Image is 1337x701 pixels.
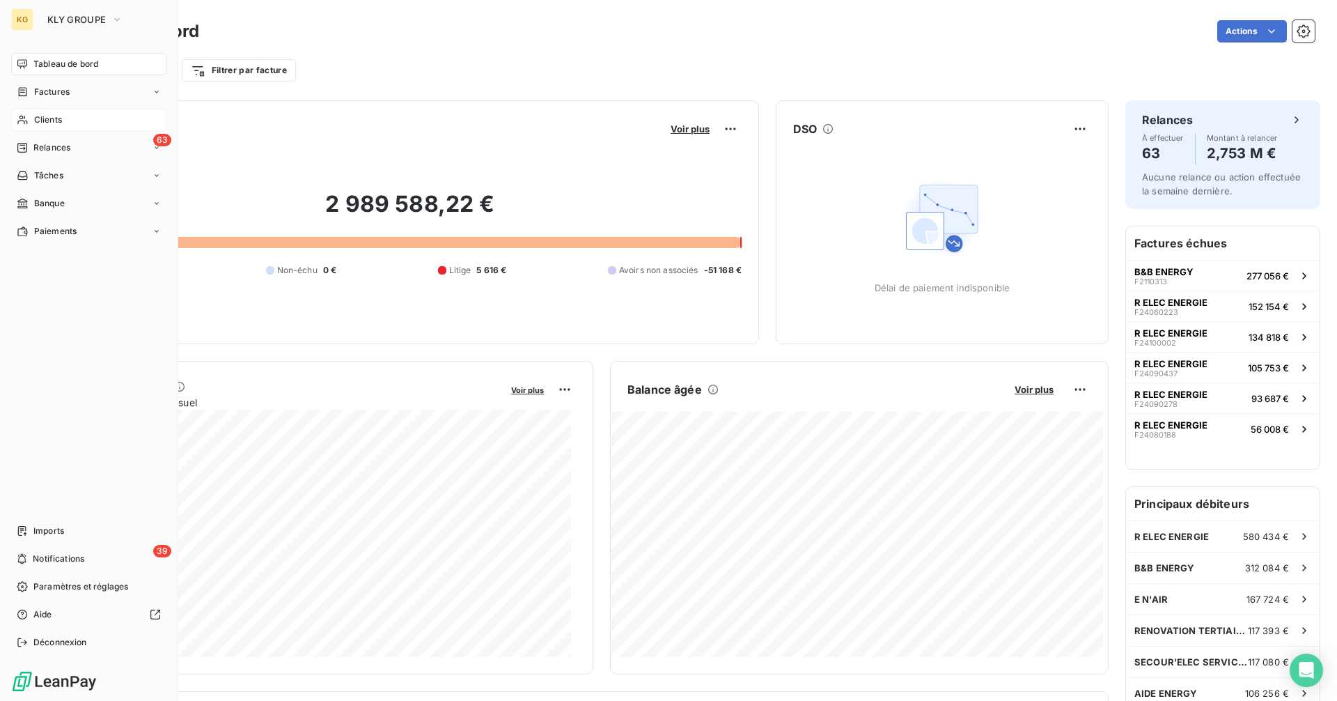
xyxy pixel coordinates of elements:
span: 39 [153,545,171,557]
span: RENOVATION TERTIAIRE SERVICE [1134,625,1248,636]
span: Paramètres et réglages [33,580,128,593]
span: Tableau de bord [33,58,98,70]
span: 277 056 € [1246,270,1289,282]
span: Clients [34,114,62,126]
span: Montant à relancer [1207,134,1278,142]
span: Litige [449,264,471,277]
span: À effectuer [1142,134,1184,142]
span: F24080188 [1134,431,1176,439]
button: Filtrer par facture [182,59,296,82]
span: -51 168 € [704,264,742,277]
span: F24100002 [1134,339,1176,347]
span: B&B ENERGY [1134,266,1194,277]
span: R ELEC ENERGIE [1134,358,1207,369]
span: Délai de paiement indisponible [875,282,1010,293]
h6: DSO [793,121,817,137]
h6: Balance âgée [627,381,702,398]
span: E N'AIR [1134,594,1168,605]
span: 5 616 € [476,264,506,277]
span: 63 [153,134,171,146]
span: Paiements [34,225,77,238]
span: F2110313 [1134,277,1167,286]
span: R ELEC ENERGIE [1134,531,1209,542]
div: Open Intercom Messenger [1290,654,1323,687]
div: KG [11,8,33,31]
span: 134 818 € [1249,332,1289,343]
span: F24090278 [1134,400,1178,408]
h6: Factures échues [1126,226,1320,260]
img: Logo LeanPay [11,670,97,693]
span: AIDE ENERGY [1134,688,1198,699]
button: R ELEC ENERGIEF2409027893 687 € [1126,383,1320,413]
span: 167 724 € [1246,594,1289,605]
button: Actions [1217,20,1287,43]
span: Aucune relance ou action effectuée la semaine dernière. [1142,171,1301,197]
span: Relances [33,141,70,154]
button: R ELEC ENERGIEF24060223152 154 € [1126,291,1320,321]
button: Voir plus [507,383,548,396]
span: 106 256 € [1245,688,1289,699]
span: 152 154 € [1249,301,1289,312]
span: 117 080 € [1248,656,1289,668]
span: F24060223 [1134,308,1178,316]
span: F24090437 [1134,369,1178,378]
span: Notifications [33,553,84,565]
button: Voir plus [1010,383,1058,396]
span: 93 687 € [1251,393,1289,404]
button: Voir plus [666,123,714,135]
h4: 2,753 M € [1207,142,1278,164]
span: Tâches [34,169,63,182]
span: R ELEC ENERGIE [1134,419,1207,431]
span: Aide [33,608,52,621]
span: 580 434 € [1243,531,1289,542]
span: R ELEC ENERGIE [1134,389,1207,400]
h6: Principaux débiteurs [1126,487,1320,521]
span: Déconnexion [33,636,87,649]
span: 117 393 € [1248,625,1289,636]
span: Factures [34,86,70,98]
span: Imports [33,525,64,537]
span: 312 084 € [1245,562,1289,573]
button: R ELEC ENERGIEF2408018856 008 € [1126,413,1320,444]
img: Empty state [898,174,987,263]
span: Voir plus [1015,384,1054,395]
span: 105 753 € [1248,362,1289,373]
span: Avoirs non associés [619,264,698,277]
h2: 2 989 588,22 € [79,190,742,232]
button: R ELEC ENERGIEF24100002134 818 € [1126,321,1320,352]
button: B&B ENERGYF2110313277 056 € [1126,260,1320,291]
span: R ELEC ENERGIE [1134,297,1207,308]
span: Non-échu [277,264,318,277]
h6: Relances [1142,111,1193,128]
span: R ELEC ENERGIE [1134,328,1207,339]
span: KLY GROUPE [47,14,106,25]
span: 0 € [323,264,336,277]
span: Voir plus [511,385,544,395]
span: Chiffre d'affaires mensuel [79,395,501,410]
span: 56 008 € [1251,424,1289,435]
button: R ELEC ENERGIEF24090437105 753 € [1126,352,1320,383]
span: Banque [34,197,65,210]
span: SECOUR'ELEC SERVICES [1134,656,1248,668]
a: Aide [11,603,166,626]
span: Voir plus [671,123,710,134]
span: B&B ENERGY [1134,562,1195,573]
h4: 63 [1142,142,1184,164]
